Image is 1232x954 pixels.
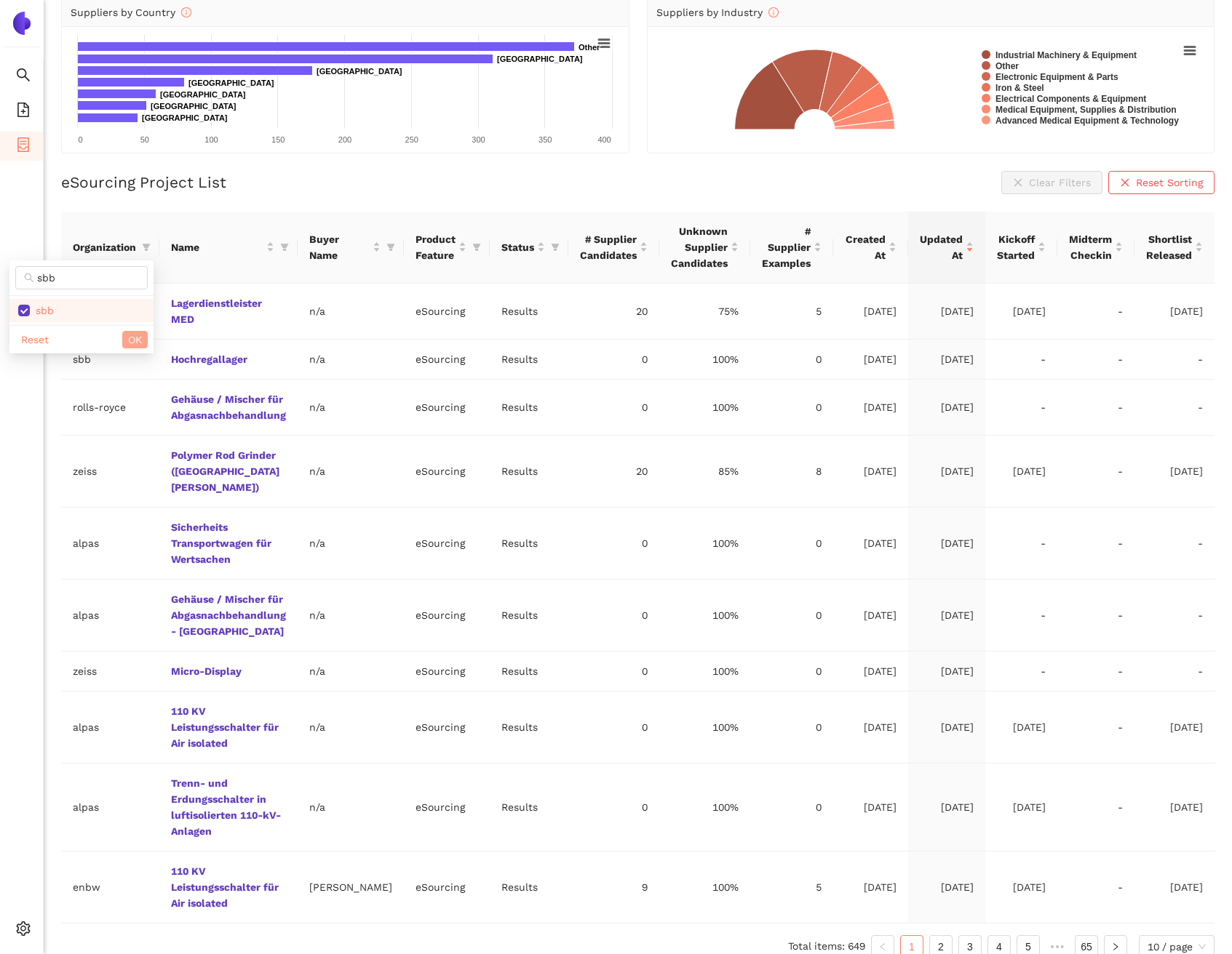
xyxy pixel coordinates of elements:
[30,305,54,316] span: sbb
[659,380,750,436] td: 100%
[1057,851,1134,923] td: -
[61,763,159,851] td: alpas
[204,135,218,144] text: 100
[920,231,963,263] span: Updated At
[298,284,404,340] td: n/a
[656,7,779,18] span: Suppliers by Industry
[1057,380,1134,436] td: -
[404,763,490,851] td: eSourcing
[1069,231,1112,263] span: Midterm Checkin
[277,236,292,258] span: filter
[750,284,833,340] td: 5
[580,231,637,263] span: # Supplier Candidates
[490,340,568,380] td: Results
[1136,175,1203,191] span: Reset Sorting
[750,652,833,692] td: 0
[317,67,402,76] text: [GEOGRAPHIC_DATA]
[16,63,31,92] span: search
[568,340,659,380] td: 0
[985,580,1057,652] td: -
[122,331,148,348] button: OK
[416,231,456,263] span: Product Feature
[404,436,490,508] td: eSourcing
[833,284,907,340] td: [DATE]
[298,763,404,851] td: n/a
[404,340,490,380] td: eSourcing
[833,652,907,692] td: [DATE]
[61,652,159,692] td: zeiss
[997,231,1035,263] span: Kickoff Started
[78,135,82,144] text: 0
[404,380,490,436] td: eSourcing
[659,763,750,851] td: 100%
[490,380,568,436] td: Results
[1134,380,1215,436] td: -
[338,135,351,144] text: 200
[159,212,298,284] th: this column's title is Name,this column is sortable
[995,72,1118,82] text: Electronic Equipment & Parts
[1134,436,1215,508] td: [DATE]
[1108,171,1215,194] button: closeReset Sorting
[271,135,285,144] text: 150
[497,55,583,63] text: [GEOGRAPHIC_DATA]
[24,273,34,283] span: search
[298,580,404,652] td: n/a
[1134,652,1215,692] td: -
[386,243,395,252] span: filter
[833,580,907,652] td: [DATE]
[1057,436,1134,508] td: -
[908,851,985,923] td: [DATE]
[1111,942,1120,951] span: right
[768,7,779,17] span: info-circle
[61,692,159,763] td: alpas
[833,340,907,380] td: [DATE]
[1134,508,1215,580] td: -
[908,692,985,763] td: [DATE]
[469,228,484,266] span: filter
[21,332,49,348] span: Reset
[1057,212,1134,284] th: this column's title is Midterm Checkin,this column is sortable
[833,851,907,923] td: [DATE]
[659,508,750,580] td: 100%
[750,436,833,508] td: 8
[1134,212,1215,284] th: this column's title is Shortlist Released,this column is sortable
[538,135,552,144] text: 350
[73,239,136,255] span: Organization
[659,212,750,284] th: this column's title is Unknown Supplier Candidates,this column is sortable
[985,212,1057,284] th: this column's title is Kickoff Started,this column is sortable
[1134,851,1215,923] td: [DATE]
[762,223,811,271] span: # Supplier Examples
[490,284,568,340] td: Results
[568,652,659,692] td: 0
[1057,763,1134,851] td: -
[61,380,159,436] td: rolls-royce
[128,332,142,348] span: OK
[568,212,659,284] th: this column's title is # Supplier Candidates,this column is sortable
[490,580,568,652] td: Results
[181,7,191,17] span: info-circle
[298,212,404,284] th: this column's title is Buyer Name,this column is sortable
[659,284,750,340] td: 75%
[833,212,907,284] th: this column's title is Created At,this column is sortable
[659,580,750,652] td: 100%
[985,380,1057,436] td: -
[61,851,159,923] td: enbw
[404,284,490,340] td: eSourcing
[501,239,534,255] span: Status
[188,79,274,87] text: [GEOGRAPHIC_DATA]
[568,851,659,923] td: 9
[995,105,1177,115] text: Medical Equipment, Supplies & Distribution
[151,102,237,111] text: [GEOGRAPHIC_DATA]
[833,692,907,763] td: [DATE]
[71,7,191,18] span: Suppliers by Country
[160,90,246,99] text: [GEOGRAPHIC_DATA]
[404,212,490,284] th: this column's title is Product Feature,this column is sortable
[568,284,659,340] td: 20
[1057,580,1134,652] td: -
[995,83,1044,93] text: Iron & Steel
[61,340,159,380] td: sbb
[878,942,887,951] span: left
[383,228,398,266] span: filter
[750,380,833,436] td: 0
[15,331,55,348] button: Reset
